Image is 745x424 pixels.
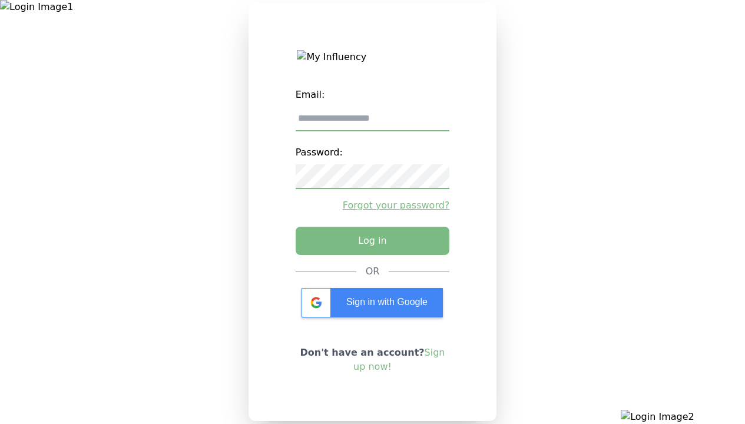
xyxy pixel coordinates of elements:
[296,346,450,374] p: Don't have an account?
[621,410,745,424] img: Login Image2
[296,198,450,213] a: Forgot your password?
[296,141,450,164] label: Password:
[366,264,380,279] div: OR
[297,50,448,64] img: My Influency
[346,297,428,307] span: Sign in with Google
[302,288,443,317] div: Sign in with Google
[296,83,450,107] label: Email:
[296,227,450,255] button: Log in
